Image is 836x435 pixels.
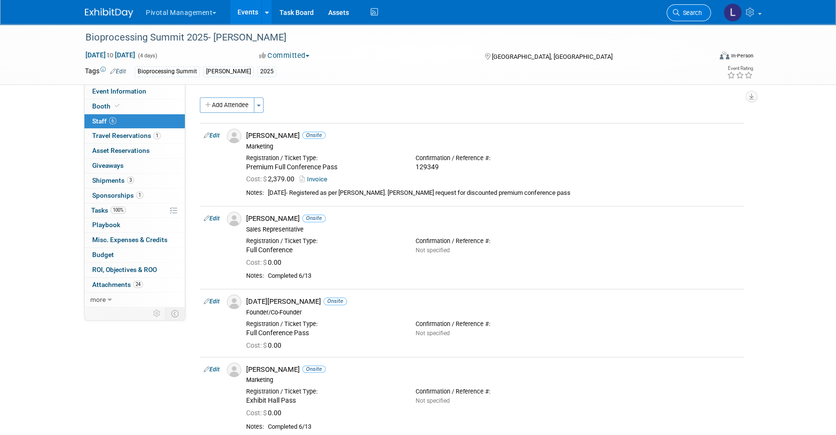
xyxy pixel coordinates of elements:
div: Registration / Ticket Type: [246,320,401,328]
a: Edit [110,68,126,75]
a: Search [667,4,711,21]
div: Exhibit Hall Pass [246,396,401,405]
div: In-Person [731,52,753,59]
img: Associate-Profile-5.png [227,212,241,226]
div: Registration / Ticket Type: [246,388,401,395]
img: Associate-Profile-5.png [227,129,241,143]
span: Cost: $ [246,258,268,266]
a: Budget [84,248,185,262]
span: Event Information [92,87,146,95]
span: [GEOGRAPHIC_DATA], [GEOGRAPHIC_DATA] [491,53,612,60]
span: 0.00 [246,409,285,417]
span: 3 [127,177,134,184]
a: Staff6 [84,114,185,129]
span: Misc. Expenses & Credits [92,236,167,244]
a: Travel Reservations1 [84,129,185,143]
div: Marketing [246,376,740,384]
span: Travel Reservations [92,132,161,139]
span: Playbook [92,221,120,229]
div: 129349 [416,163,571,172]
img: Associate-Profile-5.png [227,363,241,377]
span: 100% [111,206,126,214]
div: Bioprocessing Summit [135,67,200,77]
div: [PERSON_NAME] [246,214,740,223]
img: Leslie Pelton [724,3,742,22]
div: [PERSON_NAME] [203,67,254,77]
div: Confirmation / Reference #: [416,154,571,162]
a: Edit [204,298,220,305]
div: Confirmation / Reference #: [416,237,571,245]
span: Onsite [302,366,326,373]
div: [DATE][PERSON_NAME] [246,297,740,306]
a: Booth [84,99,185,114]
div: Notes: [246,423,264,431]
a: Playbook [84,218,185,232]
div: Sales Representative [246,226,740,233]
a: Edit [204,132,220,139]
span: Staff [92,117,116,125]
span: Attachments [92,281,143,288]
span: Not specified [416,397,450,404]
span: 6 [109,117,116,124]
span: more [90,296,106,303]
a: Event Information [84,84,185,99]
div: Notes: [246,189,264,197]
div: Bioprocessing Summit 2025- [PERSON_NAME] [82,29,697,46]
span: Cost: $ [246,341,268,349]
div: Event Rating [727,66,753,71]
div: [PERSON_NAME] [246,365,740,374]
a: Edit [204,215,220,222]
span: Onsite [323,298,347,305]
span: 0.00 [246,258,285,266]
span: Shipments [92,177,134,184]
div: Registration / Ticket Type: [246,237,401,245]
span: Budget [92,251,114,258]
a: Sponsorships1 [84,189,185,203]
a: Misc. Expenses & Credits [84,233,185,247]
i: Booth reservation complete [115,103,120,109]
span: 24 [133,281,143,288]
img: Associate-Profile-5.png [227,295,241,309]
td: Toggle Event Tabs [166,307,185,320]
a: Shipments3 [84,174,185,188]
span: Sponsorships [92,191,143,199]
span: [DATE] [DATE] [85,51,136,59]
span: Onsite [302,132,326,139]
div: Completed 6/13 [268,272,740,280]
span: Booth [92,102,122,110]
span: 1 [136,191,143,199]
span: Cost: $ [246,409,268,417]
a: Tasks100% [84,204,185,218]
span: Tasks [91,206,126,214]
div: Completed 6/13 [268,423,740,431]
div: Premium Full Conference Pass [246,163,401,172]
span: 2,379.00 [246,175,298,183]
a: more [84,293,185,307]
a: Attachments24 [84,278,185,292]
a: Invoice [300,176,331,183]
span: ROI, Objectives & ROO [92,266,157,273]
span: 1 [153,132,161,139]
span: Asset Reservations [92,147,150,154]
span: Onsite [302,215,326,222]
div: [PERSON_NAME] [246,131,740,140]
div: Marketing [246,143,740,150]
div: Confirmation / Reference #: [416,388,571,395]
div: Confirmation / Reference #: [416,320,571,328]
a: ROI, Objectives & ROO [84,263,185,277]
span: to [106,51,115,59]
button: Committed [256,51,313,61]
div: [DATE]- Registered as per [PERSON_NAME]. [PERSON_NAME] request for discounted premium conference ... [268,189,740,197]
a: Giveaways [84,159,185,173]
span: Cost: $ [246,175,268,183]
img: Format-Inperson.png [720,52,729,59]
div: Event Format [654,50,753,65]
a: Asset Reservations [84,144,185,158]
td: Personalize Event Tab Strip [149,307,166,320]
button: Add Attendee [200,97,254,113]
td: Tags [85,66,126,77]
div: Registration / Ticket Type: [246,154,401,162]
a: Edit [204,366,220,373]
span: Not specified [416,247,450,254]
span: Not specified [416,330,450,337]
